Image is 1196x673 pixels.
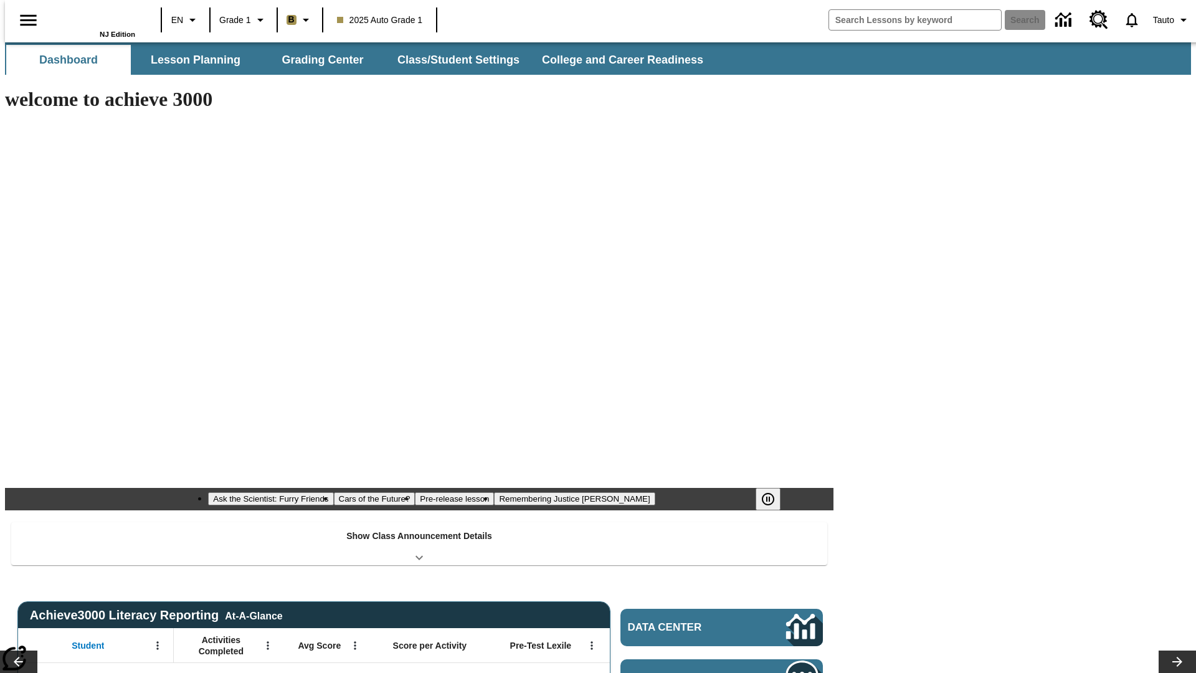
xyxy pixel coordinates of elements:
[829,10,1001,30] input: search field
[756,488,781,510] button: Pause
[208,492,333,505] button: Slide 1 Ask the Scientist: Furry Friends
[346,530,492,543] p: Show Class Announcement Details
[133,45,258,75] button: Lesson Planning
[510,640,572,651] span: Pre-Test Lexile
[260,45,385,75] button: Grading Center
[5,45,714,75] div: SubNavbar
[54,6,135,31] a: Home
[756,488,793,510] div: Pause
[582,636,601,655] button: Open Menu
[100,31,135,38] span: NJ Edition
[1159,651,1196,673] button: Lesson carousel, Next
[620,609,823,646] a: Data Center
[180,634,262,657] span: Activities Completed
[494,492,655,505] button: Slide 4 Remembering Justice O'Connor
[1148,9,1196,31] button: Profile/Settings
[415,492,494,505] button: Slide 3 Pre-release lesson
[387,45,529,75] button: Class/Student Settings
[334,492,415,505] button: Slide 2 Cars of the Future?
[298,640,341,651] span: Avg Score
[148,636,167,655] button: Open Menu
[72,640,104,651] span: Student
[282,9,318,31] button: Boost Class color is light brown. Change class color
[10,2,47,39] button: Open side menu
[1048,3,1082,37] a: Data Center
[214,9,273,31] button: Grade: Grade 1, Select a grade
[219,14,251,27] span: Grade 1
[288,12,295,27] span: B
[166,9,206,31] button: Language: EN, Select a language
[1082,3,1116,37] a: Resource Center, Will open in new tab
[259,636,277,655] button: Open Menu
[346,636,364,655] button: Open Menu
[1116,4,1148,36] a: Notifications
[225,608,282,622] div: At-A-Glance
[5,88,833,111] h1: welcome to achieve 3000
[54,4,135,38] div: Home
[393,640,467,651] span: Score per Activity
[11,522,827,565] div: Show Class Announcement Details
[628,621,744,634] span: Data Center
[337,14,423,27] span: 2025 Auto Grade 1
[30,608,283,623] span: Achieve3000 Literacy Reporting
[6,45,131,75] button: Dashboard
[1153,14,1174,27] span: Tauto
[171,14,183,27] span: EN
[532,45,713,75] button: College and Career Readiness
[5,42,1191,75] div: SubNavbar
